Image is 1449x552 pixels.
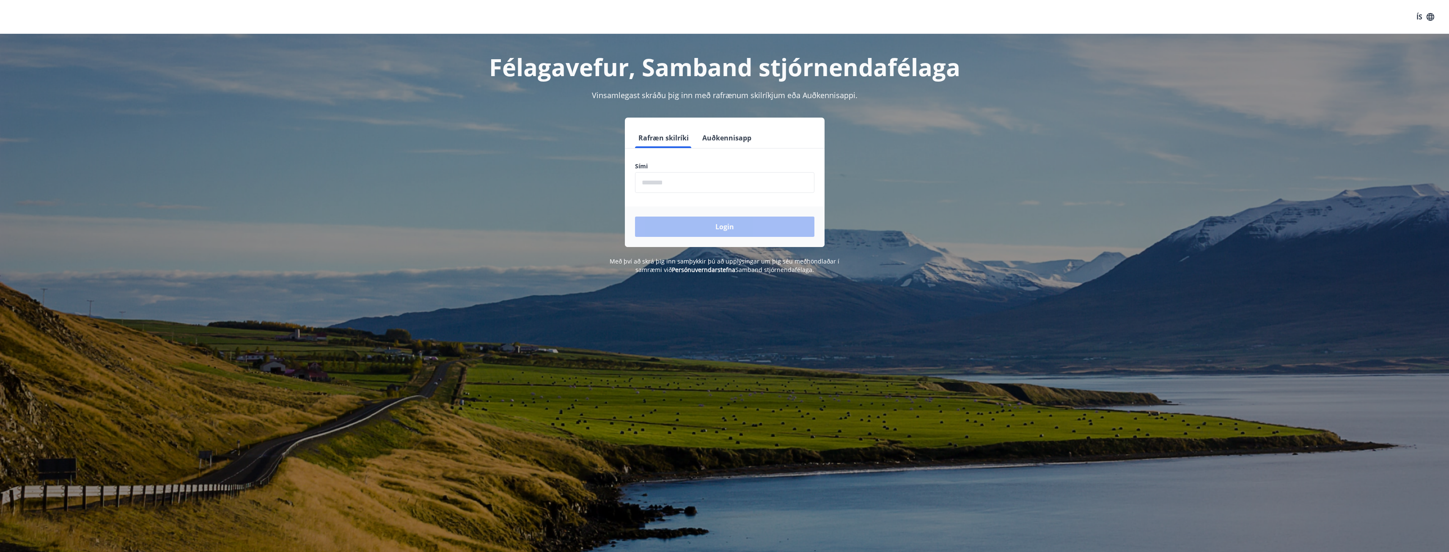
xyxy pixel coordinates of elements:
span: Með því að skrá þig inn samþykkir þú að upplýsingar um þig séu meðhöndlaðar í samræmi við Samband... [610,257,839,274]
button: Auðkennisapp [699,128,755,148]
h1: Félagavefur, Samband stjórnendafélaga [430,51,1019,83]
label: Sími [635,162,814,170]
button: Rafræn skilríki [635,128,692,148]
span: Vinsamlegast skráðu þig inn með rafrænum skilríkjum eða Auðkennisappi. [592,90,858,100]
a: Persónuverndarstefna [672,266,735,274]
button: ÍS [1412,9,1439,25]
